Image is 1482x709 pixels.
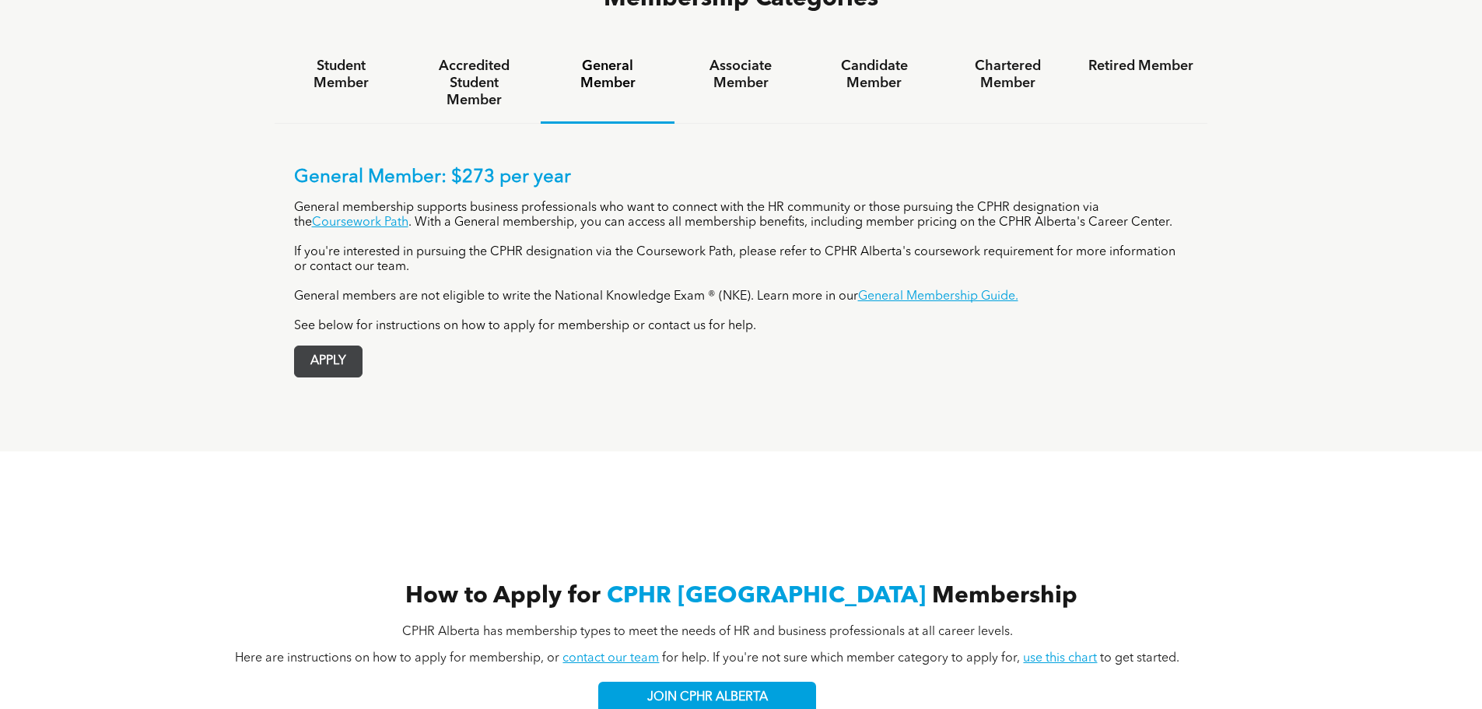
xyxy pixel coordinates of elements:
a: contact our team [562,652,659,665]
span: Membership [932,584,1077,608]
span: for help. If you're not sure which member category to apply for, [662,652,1020,665]
a: APPLY [294,346,363,377]
p: General membership supports business professionals who want to connect with the HR community or t... [294,201,1189,230]
a: Coursework Path [312,216,408,229]
span: CPHR Alberta has membership types to meet the needs of HR and business professionals at all caree... [402,626,1013,638]
a: General Membership Guide. [858,290,1018,303]
p: General Member: $273 per year [294,167,1189,189]
span: JOIN CPHR ALBERTA [647,690,768,705]
span: Here are instructions on how to apply for membership, or [235,652,559,665]
h4: Accredited Student Member [422,58,527,109]
span: APPLY [295,346,362,377]
h4: Associate Member [688,58,794,92]
a: use this chart [1023,652,1097,665]
h4: Retired Member [1088,58,1193,75]
h4: Chartered Member [955,58,1060,92]
h4: Student Member [289,58,394,92]
span: CPHR [GEOGRAPHIC_DATA] [607,584,926,608]
p: If you're interested in pursuing the CPHR designation via the Coursework Path, please refer to CP... [294,245,1189,275]
span: How to Apply for [405,584,601,608]
h4: Candidate Member [822,58,927,92]
h4: General Member [555,58,660,92]
p: See below for instructions on how to apply for membership or contact us for help. [294,319,1189,334]
p: General members are not eligible to write the National Knowledge Exam ® (NKE). Learn more in our [294,290,1189,304]
span: to get started. [1100,652,1179,665]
